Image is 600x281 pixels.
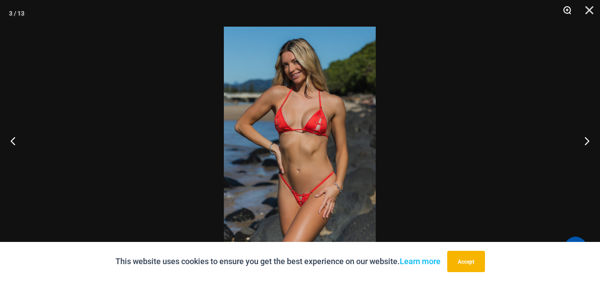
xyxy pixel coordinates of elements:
[447,251,485,272] button: Accept
[115,255,441,268] p: This website uses cookies to ensure you get the best experience on our website.
[224,27,376,254] img: Link Tangello 3070 Tri Top 4580 Micro 03
[567,119,600,163] button: Next
[400,257,441,266] a: Learn more
[9,7,24,20] div: 3 / 13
